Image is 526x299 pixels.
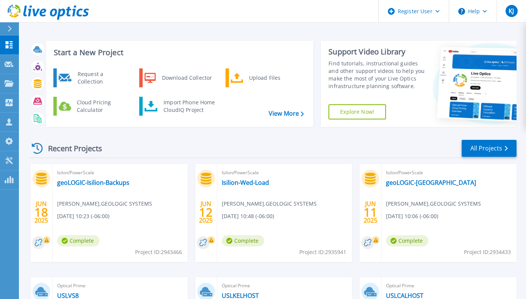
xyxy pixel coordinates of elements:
[57,212,109,220] span: [DATE] 10:23 (-06:00)
[57,282,183,290] span: Optical Prime
[57,200,152,208] span: [PERSON_NAME] , GEOLOGIC SYSTEMS
[245,70,301,85] div: Upload Files
[299,248,346,256] span: Project ID: 2935941
[363,198,378,226] div: JUN 2025
[199,209,213,215] span: 12
[57,169,183,177] span: Isilon/PowerScale
[53,68,131,87] a: Request a Collection
[328,47,426,57] div: Support Video Library
[135,248,182,256] span: Project ID: 2943466
[269,110,304,117] a: View More
[34,209,48,215] span: 18
[57,179,129,186] a: geoLOGIC-Isilion-Backups
[386,235,428,246] span: Complete
[462,140,517,157] a: All Projects
[34,198,48,226] div: JUN 2025
[139,68,217,87] a: Download Collector
[386,212,438,220] span: [DATE] 10:06 (-06:00)
[222,200,317,208] span: [PERSON_NAME] , GEOLOGIC SYSTEMS
[464,248,511,256] span: Project ID: 2934433
[53,97,131,116] a: Cloud Pricing Calculator
[160,99,219,114] div: Import Phone Home CloudIQ Project
[386,200,481,208] span: [PERSON_NAME] , GEOLOGIC SYSTEMS
[29,139,112,158] div: Recent Projects
[222,282,348,290] span: Optical Prime
[386,179,476,186] a: geoLOGIC-[GEOGRAPHIC_DATA]
[222,179,269,186] a: Isilion-Wed-Load
[54,48,303,57] h3: Start a New Project
[158,70,215,85] div: Download Collector
[73,99,129,114] div: Cloud Pricing Calculator
[57,235,100,246] span: Complete
[328,60,426,90] div: Find tutorials, instructional guides and other support videos to help you make the most of your L...
[222,235,264,246] span: Complete
[364,209,377,215] span: 11
[222,169,348,177] span: Isilon/PowerScale
[328,104,386,119] a: Explore Now!
[386,169,512,177] span: Isilon/PowerScale
[226,68,303,87] a: Upload Files
[509,8,514,14] span: KJ
[386,282,512,290] span: Optical Prime
[74,70,129,85] div: Request a Collection
[222,212,274,220] span: [DATE] 10:48 (-06:00)
[199,198,213,226] div: JUN 2025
